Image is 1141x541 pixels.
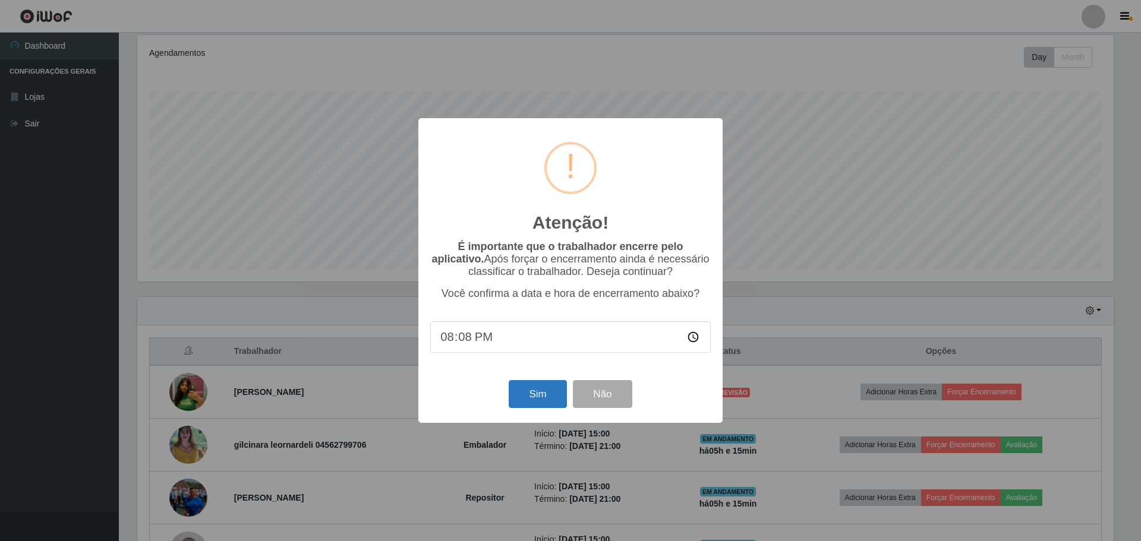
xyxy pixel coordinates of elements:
[430,287,711,300] p: Você confirma a data e hora de encerramento abaixo?
[532,212,609,233] h2: Atenção!
[509,380,566,408] button: Sim
[573,380,632,408] button: Não
[430,241,711,278] p: Após forçar o encerramento ainda é necessário classificar o trabalhador. Deseja continuar?
[431,241,683,265] b: É importante que o trabalhador encerre pelo aplicativo.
